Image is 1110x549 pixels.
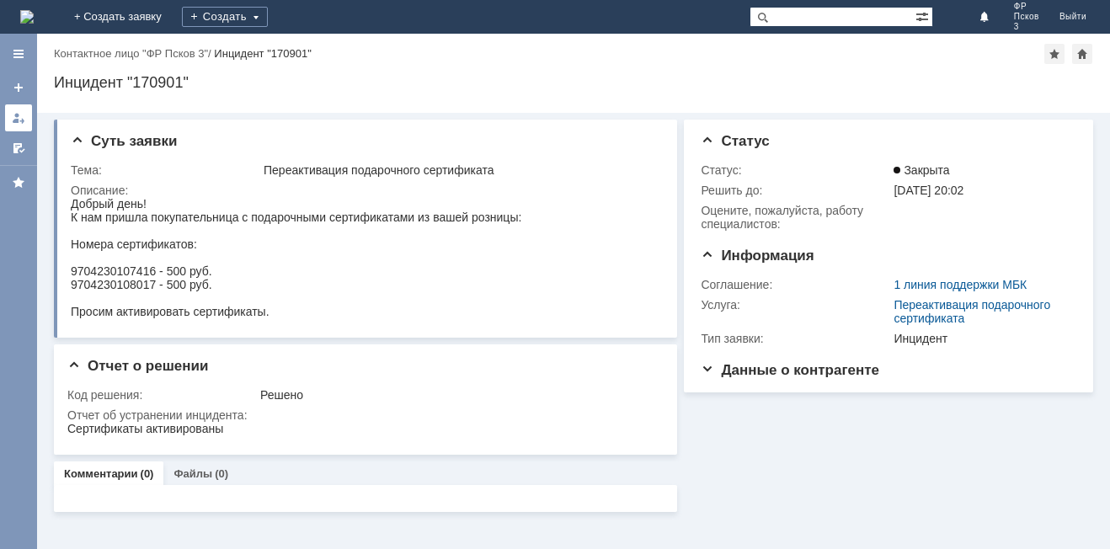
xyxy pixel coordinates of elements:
[71,184,658,197] div: Описание:
[894,298,1050,325] a: Переактивация подарочного сертификата
[701,332,890,345] div: Тип заявки:
[64,467,138,480] a: Комментарии
[894,332,1069,345] div: Инцидент
[54,47,214,60] div: /
[701,163,890,177] div: Статус:
[54,47,208,60] a: Контактное лицо "ФР Псков 3"
[701,204,890,231] div: Oцените, пожалуйста, работу специалистов:
[214,47,311,60] div: Инцидент "170901"
[67,408,658,422] div: Отчет об устранении инцидента:
[701,133,769,149] span: Статус
[173,467,212,480] a: Файлы
[67,358,208,374] span: Отчет о решении
[182,7,268,27] div: Создать
[1072,44,1092,64] div: Сделать домашней страницей
[71,133,177,149] span: Суть заявки
[894,278,1027,291] a: 1 линия поддержки МБК
[1014,12,1039,22] span: Псков
[5,74,32,101] a: Создать заявку
[1014,22,1039,32] span: 3
[915,8,932,24] span: Расширенный поиск
[701,298,890,312] div: Услуга:
[260,388,654,402] div: Решено
[1044,44,1065,64] div: Добавить в избранное
[71,163,260,177] div: Тема:
[264,163,654,177] div: Переактивация подарочного сертификата
[701,278,890,291] div: Соглашение:
[701,248,814,264] span: Информация
[701,362,879,378] span: Данные о контрагенте
[141,467,154,480] div: (0)
[894,163,949,177] span: Закрыта
[67,388,257,402] div: Код решения:
[20,10,34,24] img: logo
[20,10,34,24] a: Перейти на домашнюю страницу
[5,135,32,162] a: Мои согласования
[1014,2,1039,12] span: ФР
[54,74,1093,91] div: Инцидент "170901"
[701,184,890,197] div: Решить до:
[215,467,228,480] div: (0)
[5,104,32,131] a: Мои заявки
[894,184,963,197] span: [DATE] 20:02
